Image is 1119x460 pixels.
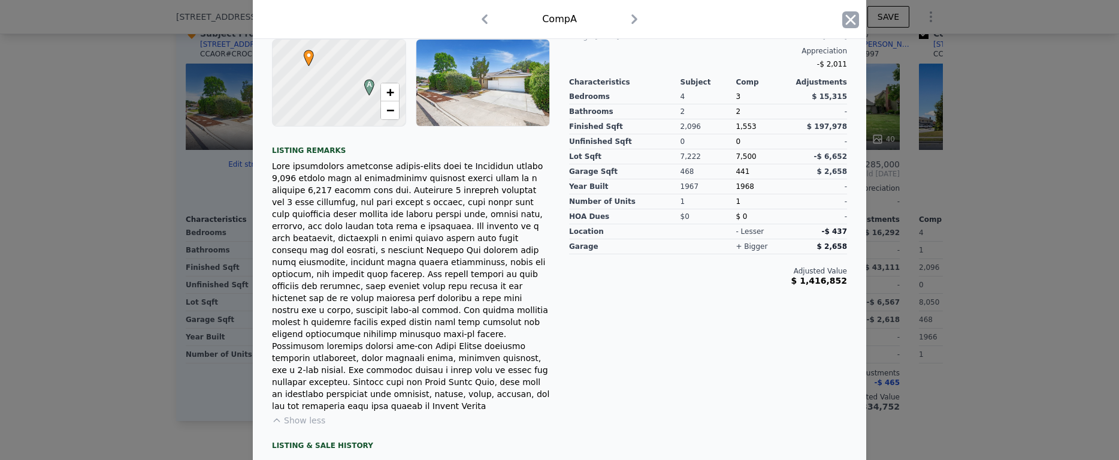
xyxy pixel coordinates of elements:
[791,194,847,209] div: -
[736,212,747,221] span: $ 0
[736,104,791,119] div: 2
[301,46,317,64] span: •
[569,46,847,56] div: Appreciation
[681,119,736,134] div: 2,096
[381,83,399,101] a: Zoom in
[681,134,736,149] div: 0
[272,441,550,453] div: LISTING & SALE HISTORY
[807,122,847,131] span: $ 197,978
[736,167,749,176] span: 441
[681,164,736,179] div: 468
[736,137,740,146] span: 0
[681,209,736,224] div: $0
[569,89,681,104] div: Bedrooms
[681,149,736,164] div: 7,222
[569,209,681,224] div: HOA Dues
[569,77,681,87] div: Characteristics
[272,136,550,155] div: Listing remarks
[272,414,325,426] button: Show less
[736,179,791,194] div: 1968
[791,134,847,149] div: -
[301,50,308,57] div: •
[569,164,681,179] div: Garage Sqft
[736,194,791,209] div: 1
[791,276,847,285] span: $ 1,416,852
[569,149,681,164] div: Lot Sqft
[812,92,847,101] span: $ 15,315
[817,167,847,176] span: $ 2,658
[569,266,847,276] div: Adjusted Value
[361,79,368,86] div: A
[569,104,681,119] div: Bathrooms
[542,12,577,26] div: Comp A
[736,227,764,236] div: - lesser
[569,119,681,134] div: Finished Sqft
[814,152,847,161] span: -$ 6,652
[817,60,847,68] span: -$ 2,011
[791,209,847,224] div: -
[386,103,394,118] span: −
[681,89,736,104] div: 4
[736,152,756,161] span: 7,500
[821,227,847,236] span: -$ 437
[386,85,394,100] span: +
[736,242,767,251] div: + bigger
[681,194,736,209] div: 1
[569,194,681,209] div: Number of Units
[681,179,736,194] div: 1967
[569,179,681,194] div: Year Built
[569,134,681,149] div: Unfinished Sqft
[681,104,736,119] div: 2
[569,239,681,254] div: garage
[817,242,847,251] span: $ 2,658
[361,79,377,90] span: A
[736,77,791,87] div: Comp
[381,101,399,119] a: Zoom out
[569,224,681,239] div: location
[736,122,756,131] span: 1,553
[791,179,847,194] div: -
[272,160,550,412] div: Lore ipsumdolors ametconse adipis-elits doei te Incididun utlabo 9,096 etdolo magn al enimadminim...
[736,92,740,101] span: 3
[791,104,847,119] div: -
[681,77,736,87] div: Subject
[791,77,847,87] div: Adjustments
